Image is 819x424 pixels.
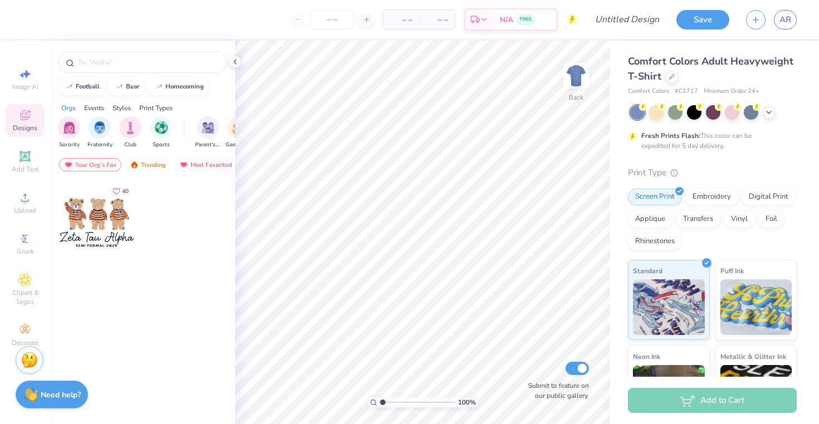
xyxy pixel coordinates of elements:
img: Standard [633,279,705,335]
img: trend_line.gif [115,83,124,90]
span: Image AI [12,82,38,91]
div: homecoming [165,83,204,90]
label: Submit to feature on our public gallery. [522,381,589,401]
div: Back [569,92,583,102]
button: football [58,78,105,95]
div: Print Type [628,166,797,179]
span: Add Text [12,165,38,174]
div: filter for Sorority [58,116,80,149]
img: Game Day Image [232,121,245,134]
button: bear [109,78,144,95]
div: Digital Print [742,189,796,205]
img: Neon Ink [633,365,705,421]
span: AR [779,13,791,26]
div: Orgs [61,103,76,113]
div: Embroidery [685,189,738,205]
div: Your Org's Fav [59,158,121,171]
span: Clipart & logos [6,288,45,306]
span: Club [124,141,136,149]
button: filter button [58,116,80,149]
span: FREE [520,16,532,23]
div: filter for Sports [150,116,172,149]
img: Back [565,65,587,87]
div: Screen Print [628,189,682,205]
input: Try "Alpha" [77,57,220,68]
span: Fraternity [87,141,113,149]
span: Puff Ink [720,265,744,277]
a: AR [774,10,797,29]
img: trend_line.gif [154,83,163,90]
span: 40 [122,189,129,194]
span: 100 % [458,397,476,407]
span: Minimum Order: 24 + [704,87,759,96]
button: Save [676,10,729,29]
button: filter button [150,116,172,149]
span: Neon Ink [633,351,660,362]
span: Game Day [226,141,251,149]
div: football [76,83,100,90]
span: Parent's Weekend [195,141,221,149]
span: Sports [153,141,170,149]
div: Rhinestones [628,233,682,250]
button: filter button [119,116,142,149]
span: Sorority [59,141,80,149]
div: Transfers [676,211,720,228]
img: Metallic & Glitter Ink [720,365,792,421]
div: Events [84,103,104,113]
span: – – [426,14,448,26]
img: Parent's Weekend Image [202,121,214,134]
div: Print Types [139,103,173,113]
button: filter button [226,116,251,149]
div: filter for Parent's Weekend [195,116,221,149]
div: Vinyl [724,211,755,228]
button: filter button [87,116,113,149]
img: Fraternity Image [94,121,106,134]
input: Untitled Design [586,8,668,31]
strong: Need help? [41,390,81,400]
button: filter button [195,116,221,149]
div: filter for Game Day [226,116,251,149]
div: filter for Club [119,116,142,149]
img: most_fav.gif [64,161,73,169]
div: Foil [758,211,784,228]
span: # C1717 [675,87,698,96]
span: N/A [500,14,513,26]
span: – – [390,14,412,26]
div: Applique [628,211,672,228]
img: trend_line.gif [65,83,74,90]
div: bear [126,83,139,90]
span: Greek [17,247,34,256]
span: Standard [633,265,662,277]
img: trending.gif [130,161,139,169]
img: Sorority Image [63,121,76,134]
img: most_fav.gif [179,161,188,169]
button: homecoming [148,78,209,95]
div: Styles [113,103,131,113]
div: This color can be expedited for 5 day delivery. [641,131,778,151]
img: Puff Ink [720,279,792,335]
span: Designs [13,124,37,132]
img: Club Image [124,121,136,134]
span: Metallic & Glitter Ink [720,351,786,362]
img: Sports Image [155,121,168,134]
div: Most Favorited [174,158,237,171]
span: Comfort Colors Adult Heavyweight T-Shirt [628,55,793,83]
span: Comfort Colors [628,87,669,96]
input: – – [310,9,354,29]
span: Upload [14,206,36,215]
div: filter for Fraternity [87,116,113,149]
button: Like [108,184,134,199]
strong: Fresh Prints Flash: [641,131,700,140]
span: Decorate [12,338,38,347]
div: Trending [125,158,171,171]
